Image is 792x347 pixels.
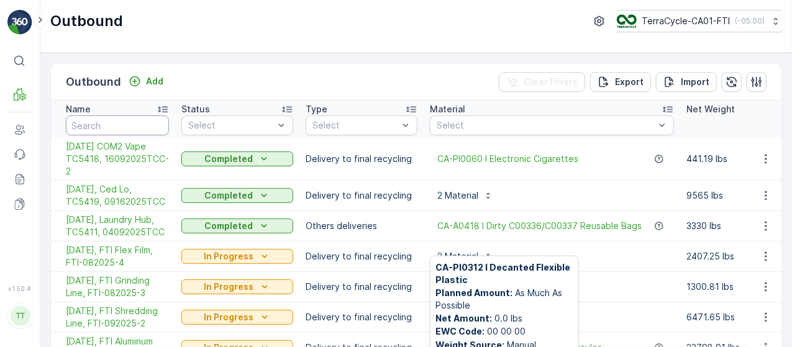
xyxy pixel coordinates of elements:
button: TT [7,295,32,337]
p: Net Weight [686,103,735,115]
button: 2 Material [430,186,501,205]
p: Add [146,75,163,88]
a: CA-A0418 I Dirty C00336/C00337 Reusable Bags [437,220,642,232]
span: CA-PI0312 I Decanted Flexible Plastic [435,261,573,286]
p: Delivery to final recycling [306,153,417,165]
p: Outbound [66,73,121,91]
p: Name [66,103,91,115]
button: Add [124,74,168,89]
a: 09/16/2025, Ced Lo, TC5419, 09162025TCC [66,183,169,208]
span: v 1.50.4 [7,285,32,292]
p: Status [181,103,210,115]
a: 09/16/2025 COM2 Vape TC5418, 16092025TCC-2 [66,140,169,178]
p: Delivery to final recycling [306,189,417,202]
p: Outbound [50,11,123,31]
span: 0.0 lbs [435,312,573,325]
p: Export [615,76,644,88]
p: TerraCycle-CA01-FTI [642,15,730,27]
div: TT [11,306,30,326]
button: In Progress [181,249,293,264]
p: Material [430,103,465,115]
p: In Progress [204,311,253,323]
p: Delivery to final recycling [306,250,417,263]
p: Completed [204,220,253,232]
input: Search [66,115,169,135]
p: Type [306,103,327,115]
button: 2 Material [430,246,501,266]
p: 2 Material [437,250,478,263]
a: CA-PI0060 I Electronic Cigarettes [437,153,578,165]
p: Others deliveries [306,220,417,232]
b: EWC Code : [435,326,485,336]
span: 00 00 00 [435,325,573,338]
p: Select [312,119,398,132]
button: Completed [181,188,293,203]
p: In Progress [204,281,253,293]
p: Select [437,119,655,132]
button: Export [590,72,651,92]
span: [DATE], FTI Flex Film, FTI-082025-4 [66,244,169,269]
p: Delivery to final recycling [306,311,417,323]
button: TerraCycle-CA01-FTI(-05:00) [617,10,782,32]
span: [DATE] COM2 Vape TC5418, 16092025TCC-2 [66,140,169,178]
b: Planned Amount : [435,287,512,298]
p: In Progress [204,250,253,263]
p: Clear Filters [524,76,578,88]
button: Import [656,72,717,92]
b: Net Amount : [435,313,492,323]
button: In Progress [181,279,293,294]
span: [DATE], Laundry Hub, TC5411, 04092025TCC [66,214,169,238]
a: 09/09/25, Laundry Hub, TC5411, 04092025TCC [66,214,169,238]
p: ( -05:00 ) [735,16,765,26]
span: [DATE], FTI Shredding Line, FTI-092025-2 [66,305,169,330]
a: 09/01/25, FTI Grinding Line, FTI-082025-3 [66,274,169,299]
button: In Progress [181,310,293,325]
a: 09/01/25, FTI Shredding Line, FTI-092025-2 [66,305,169,330]
a: 09/01/25, FTI Flex Film, FTI-082025-4 [66,244,169,269]
span: As Much As Possible [435,287,573,312]
img: logo [7,10,32,35]
p: Completed [204,153,253,165]
img: TC_BVHiTW6.png [617,14,637,28]
p: Completed [204,189,253,202]
p: Select [188,119,274,132]
button: Completed [181,219,293,233]
p: Delivery to final recycling [306,281,417,293]
p: Import [681,76,709,88]
button: Clear Filters [499,72,585,92]
span: [DATE], Ced Lo, TC5419, 09162025TCC [66,183,169,208]
p: 2 Material [437,189,478,202]
span: [DATE], FTI Grinding Line, FTI-082025-3 [66,274,169,299]
button: Completed [181,151,293,166]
